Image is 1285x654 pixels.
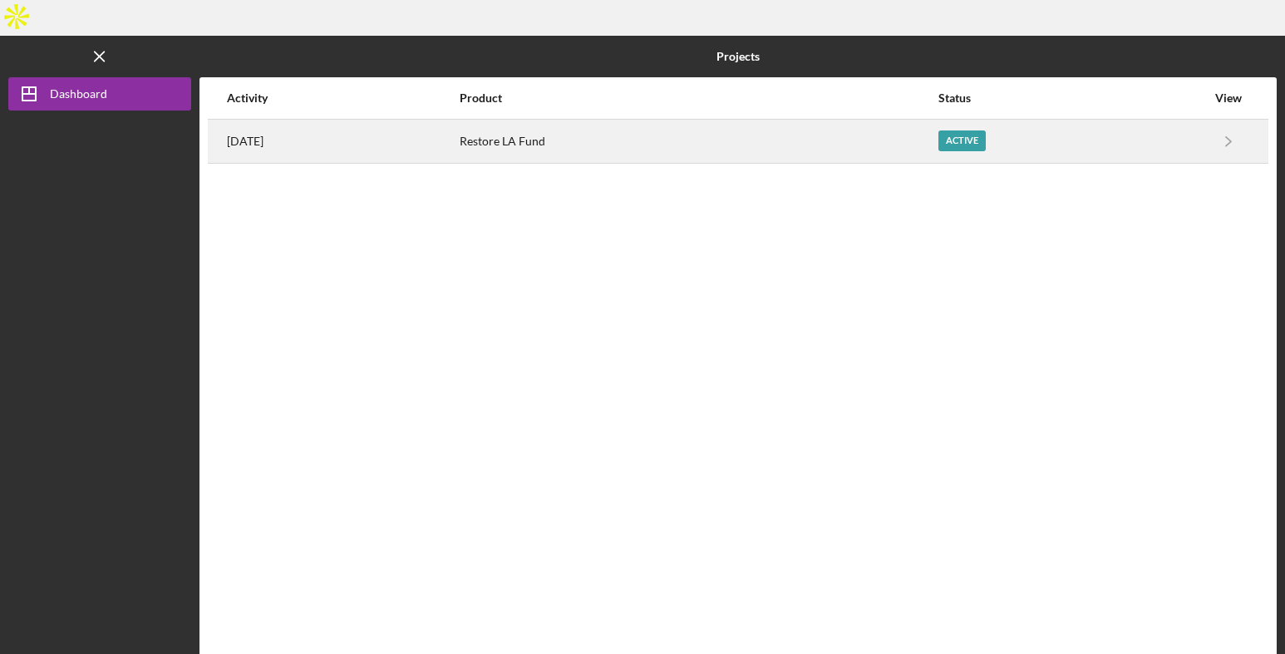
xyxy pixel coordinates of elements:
div: Dashboard [50,77,107,115]
div: Restore LA Fund [460,120,937,162]
div: Product [460,91,937,105]
time: 2025-10-09 13:49 [227,135,263,148]
div: View [1208,91,1249,105]
div: Active [938,130,986,151]
div: Status [938,91,1206,105]
button: Dashboard [8,77,191,111]
b: Projects [716,50,760,63]
div: Activity [227,91,458,105]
